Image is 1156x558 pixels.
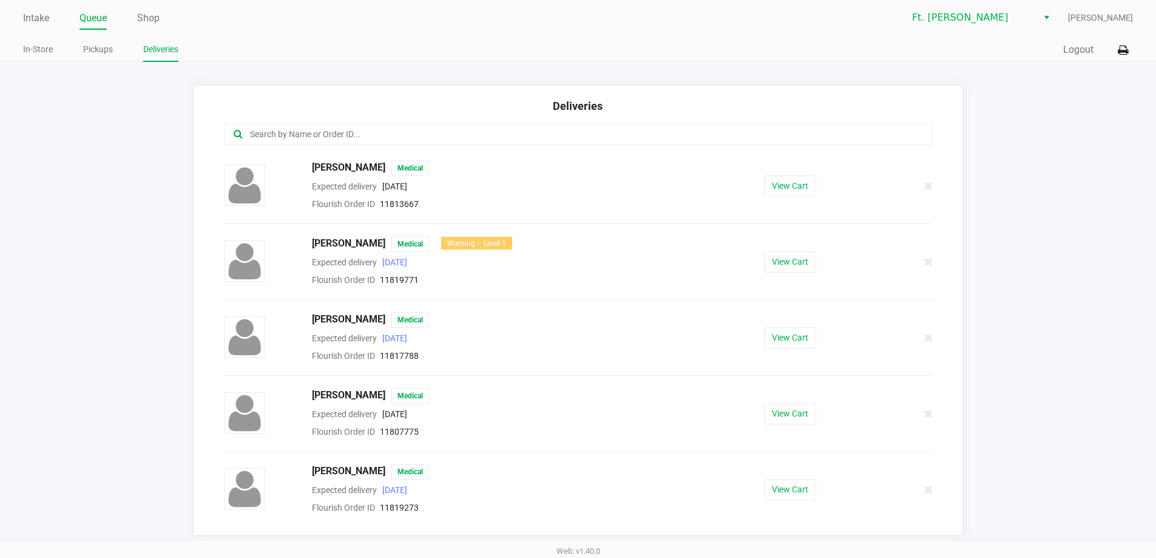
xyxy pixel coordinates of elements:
[380,427,419,437] span: 11807775
[312,257,377,267] span: Expected delivery
[391,160,429,176] span: Medical
[912,10,1030,25] span: Ft. [PERSON_NAME]
[380,503,419,512] span: 11819273
[137,10,160,27] a: Shop
[312,485,377,495] span: Expected delivery
[312,464,385,480] span: [PERSON_NAME]
[79,10,107,27] a: Queue
[382,257,407,267] span: [DATE]
[312,199,375,209] span: Flourish Order ID
[764,327,816,349] button: View Cart
[382,485,407,495] span: [DATE]
[764,251,816,273] button: View Cart
[312,503,375,512] span: Flourish Order ID
[764,479,816,500] button: View Cart
[312,409,377,419] span: Expected delivery
[312,160,385,176] span: [PERSON_NAME]
[556,546,600,556] span: Web: v1.40.0
[23,42,53,57] a: In-Store
[312,351,375,361] span: Flourish Order ID
[764,175,816,197] button: View Cart
[249,128,869,141] input: Search by Name or Order ID...
[391,464,429,480] span: Medical
[382,333,407,343] span: [DATE]
[764,403,816,424] button: View Cart
[391,312,429,328] span: Medical
[312,312,385,328] span: [PERSON_NAME]
[391,388,429,404] span: Medical
[1063,43,1093,57] button: Logout
[312,236,385,252] span: [PERSON_NAME]
[312,333,377,343] span: Expected delivery
[380,351,419,361] span: 11817788
[380,275,419,285] span: 11819771
[312,388,385,404] span: [PERSON_NAME]
[143,42,178,57] a: Deliveries
[391,236,429,252] span: Medical
[312,182,377,191] span: Expected delivery
[553,100,603,112] span: Deliveries
[382,409,407,419] span: [DATE]
[382,182,407,191] span: [DATE]
[1038,7,1055,29] button: Select
[312,275,375,285] span: Flourish Order ID
[83,42,113,57] a: Pickups
[23,10,49,27] a: Intake
[1068,12,1133,24] span: [PERSON_NAME]
[380,199,419,209] span: 11813667
[312,427,375,437] span: Flourish Order ID
[441,237,512,250] div: Warning – Level 1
